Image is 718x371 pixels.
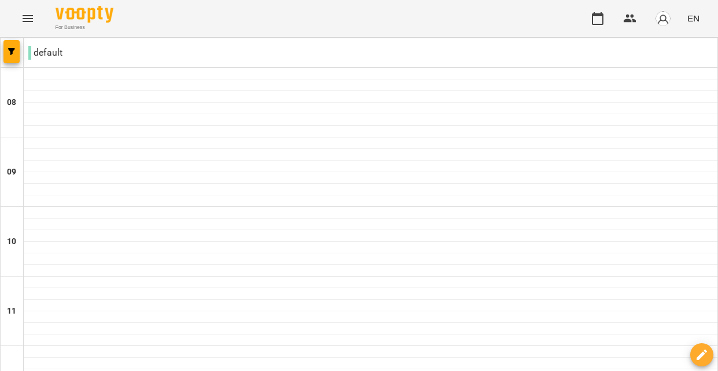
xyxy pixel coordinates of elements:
[687,12,699,24] span: EN
[14,5,42,32] button: Menu
[7,305,16,318] h6: 11
[7,96,16,109] h6: 08
[7,235,16,248] h6: 10
[56,6,113,23] img: Voopty Logo
[56,24,113,31] span: For Business
[655,10,671,27] img: avatar_s.png
[7,166,16,179] h6: 09
[683,8,704,29] button: EN
[28,46,62,60] p: default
